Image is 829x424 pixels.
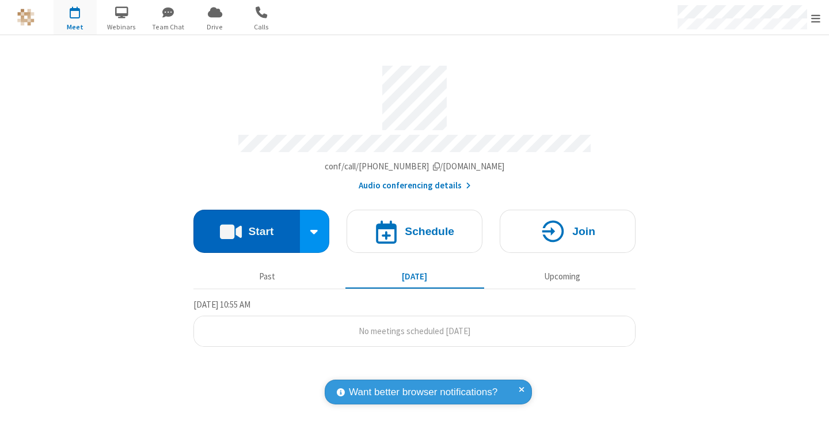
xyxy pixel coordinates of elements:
[405,226,454,237] h4: Schedule
[500,210,636,253] button: Join
[147,22,190,32] span: Team Chat
[240,22,283,32] span: Calls
[193,298,636,347] section: Today's Meetings
[248,226,273,237] h4: Start
[300,210,330,253] div: Start conference options
[572,226,595,237] h4: Join
[347,210,482,253] button: Schedule
[17,9,35,26] img: QA Selenium DO NOT DELETE OR CHANGE
[198,266,337,287] button: Past
[359,325,470,336] span: No meetings scheduled [DATE]
[100,22,143,32] span: Webinars
[54,22,97,32] span: Meet
[193,57,636,192] section: Account details
[193,210,300,253] button: Start
[359,179,471,192] button: Audio conferencing details
[345,266,484,287] button: [DATE]
[493,266,632,287] button: Upcoming
[325,161,505,172] span: Copy my meeting room link
[193,299,250,310] span: [DATE] 10:55 AM
[325,160,505,173] button: Copy my meeting room linkCopy my meeting room link
[800,394,820,416] iframe: Chat
[193,22,237,32] span: Drive
[349,385,497,400] span: Want better browser notifications?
